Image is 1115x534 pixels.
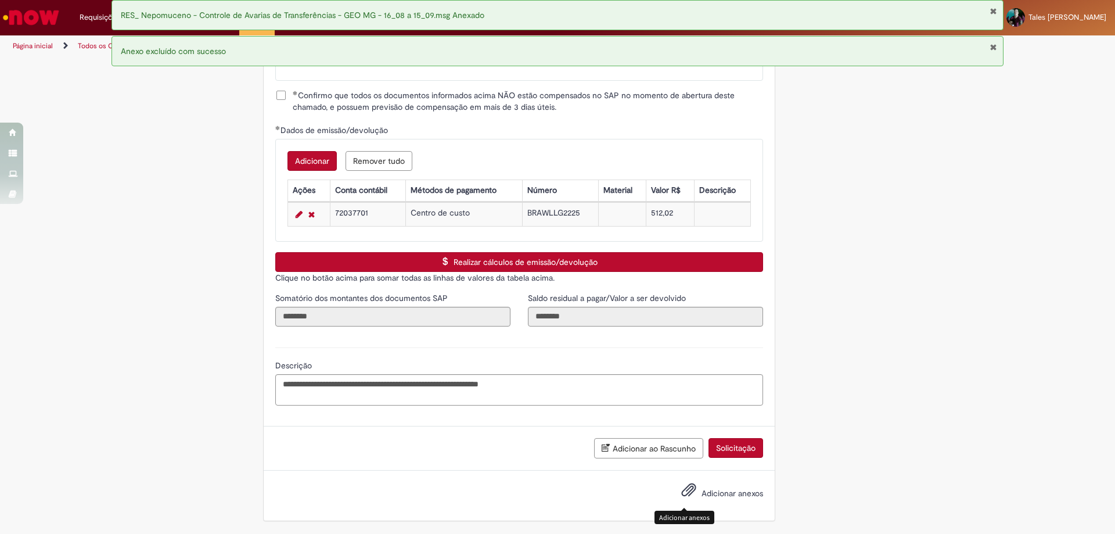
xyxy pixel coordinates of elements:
[121,10,484,20] span: RES_ Nepomuceno - Controle de Avarias de Transferências - GEO MG - 16_08 a 15_09.msg Anexado
[528,307,763,327] input: Saldo residual a pagar/Valor a ser devolvido
[13,41,53,51] a: Página inicial
[287,151,337,171] button: Add a row for Dados de emissão/devolução
[305,207,318,221] a: Remover linha 1
[293,89,763,113] span: Confirmo que todos os documentos informados acima NÃO estão compensados no SAP no momento de aber...
[275,360,314,371] span: Descrição
[522,180,598,201] th: Número
[287,180,330,201] th: Ações
[708,438,763,458] button: Solicitação
[990,6,997,16] button: Fechar Notificação
[275,292,450,304] label: Somente leitura - Somatório dos montantes dos documentos SAP
[406,202,523,226] td: Centro de custo
[522,202,598,226] td: BRAWLLG2225
[293,207,305,221] a: Editar Linha 1
[80,12,120,23] span: Requisições
[646,202,694,226] td: 512,02
[346,151,412,171] button: Remove all rows for Dados de emissão/devolução
[528,293,688,303] span: Somente leitura - Saldo residual a pagar/Valor a ser devolvido
[1028,12,1106,22] span: Tales [PERSON_NAME]
[275,252,763,272] button: Realizar cálculos de emissão/devolução
[654,511,714,524] div: Adicionar anexos
[330,180,405,201] th: Conta contábil
[599,180,646,201] th: Material
[121,46,226,56] span: Anexo excluído com sucesso
[702,488,763,499] span: Adicionar anexos
[528,292,688,304] label: Somente leitura - Saldo residual a pagar/Valor a ser devolvido
[280,125,390,135] span: Dados de emissão/devolução
[275,307,510,327] input: Somatório dos montantes dos documentos SAP
[990,42,997,52] button: Fechar Notificação
[275,126,280,130] span: Obrigatório Preenchido
[406,180,523,201] th: Métodos de pagamento
[678,479,699,506] button: Adicionar anexos
[9,35,735,57] ul: Trilhas de página
[275,293,450,303] span: Somente leitura - Somatório dos montantes dos documentos SAP
[1,6,61,29] img: ServiceNow
[293,91,298,95] span: Obrigatório Preenchido
[275,374,763,406] textarea: Descrição
[694,180,750,201] th: Descrição
[78,41,139,51] a: Todos os Catálogos
[646,180,694,201] th: Valor R$
[275,272,763,284] p: Clique no botão acima para somar todas as linhas de valores da tabela acima.
[594,438,703,458] button: Adicionar ao Rascunho
[330,202,405,226] td: 72037701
